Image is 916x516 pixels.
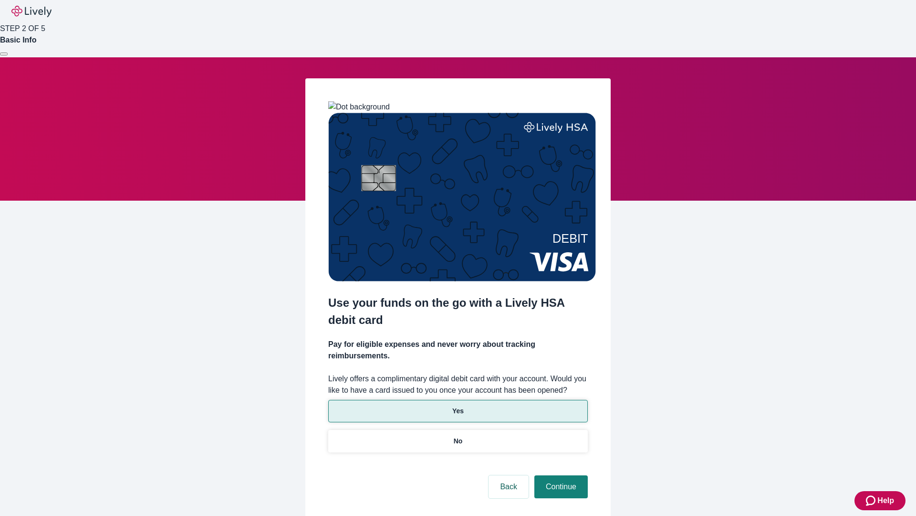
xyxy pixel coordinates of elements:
[328,113,596,281] img: Debit card
[328,101,390,113] img: Dot background
[452,406,464,416] p: Yes
[328,339,588,362] h4: Pay for eligible expenses and never worry about tracking reimbursements.
[328,294,588,329] h2: Use your funds on the go with a Lively HSA debit card
[866,495,877,506] svg: Zendesk support icon
[489,475,529,498] button: Back
[854,491,906,510] button: Zendesk support iconHelp
[877,495,894,506] span: Help
[328,373,588,396] label: Lively offers a complimentary digital debit card with your account. Would you like to have a card...
[454,436,463,446] p: No
[534,475,588,498] button: Continue
[328,400,588,422] button: Yes
[11,6,52,17] img: Lively
[328,430,588,452] button: No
